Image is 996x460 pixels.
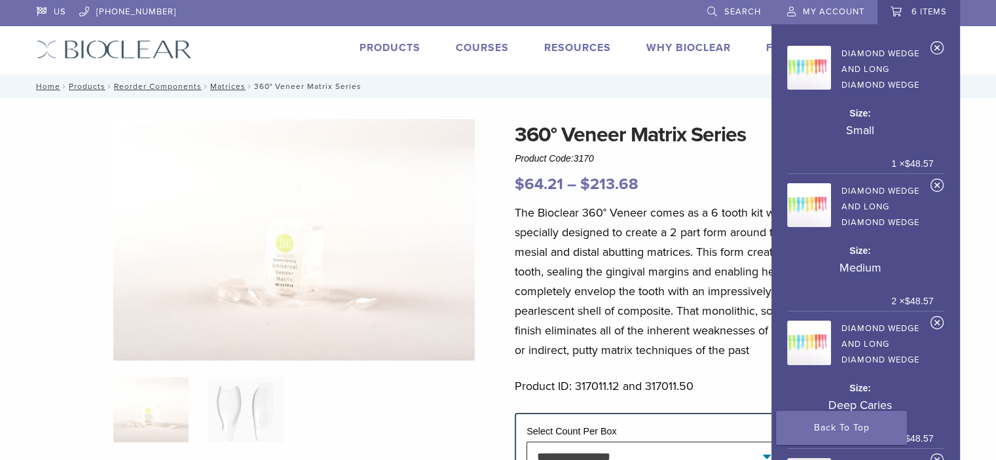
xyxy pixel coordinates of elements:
a: Diamond Wedge and Long Diamond Wedge [787,317,934,368]
span: / [202,83,210,90]
span: – [567,175,576,194]
a: Find A Doctor [766,41,853,54]
span: $ [580,175,590,194]
span: Product Code: [515,153,594,164]
a: Home [32,82,60,91]
a: Courses [456,41,509,54]
a: Remove Diamond Wedge and Long Diamond Wedge from cart [930,41,944,60]
img: Veneer 360 Matrices-1 [113,119,475,361]
bdi: 48.57 [904,158,933,169]
p: Medium [787,258,934,277]
p: Deep Caries [787,395,934,415]
a: Reorder Components [114,82,202,91]
a: Diamond Wedge and Long Diamond Wedge [787,42,934,93]
a: Resources [544,41,611,54]
a: Diamond Wedge and Long Diamond Wedge [787,179,934,230]
p: The Bioclear 360° Veneer comes as a 6 tooth kit with 12 matrices that are specially designed to c... [515,203,900,360]
a: Products [69,82,105,91]
bdi: 48.57 [904,296,933,306]
a: Products [360,41,420,54]
span: 1 × [891,157,933,171]
nav: 360° Veneer Matrix Series [27,75,970,98]
a: Matrices [210,82,246,91]
bdi: 64.21 [515,175,563,194]
span: / [246,83,254,90]
span: $ [904,433,910,444]
span: 2 × [891,294,933,309]
img: Diamond Wedge and Long Diamond Wedge [787,183,831,227]
dt: Size: [787,381,934,395]
span: My Account [803,7,864,17]
img: 360° Veneer Matrix Series - Image 2 [208,377,284,442]
span: 3170 [574,153,594,164]
img: Veneer-360-Matrices-1-324x324.jpg [113,377,189,442]
span: Search [724,7,761,17]
a: Why Bioclear [646,41,731,54]
img: Diamond Wedge and Long Diamond Wedge [787,321,831,364]
a: Remove Diamond Wedge and Long Diamond Wedge from cart [930,178,944,198]
span: 6 items [912,7,947,17]
a: Remove Diamond Wedge and Long Diamond Wedge from cart [930,315,944,335]
span: 1 × [891,432,933,446]
bdi: 213.68 [580,175,638,194]
a: Back To Top [776,411,907,445]
span: / [105,83,114,90]
img: Diamond Wedge and Long Diamond Wedge [787,46,831,90]
span: / [60,83,69,90]
label: Select Count Per Box [526,426,617,436]
p: Product ID: 317011.12 and 317011.50 [515,376,900,396]
span: $ [515,175,525,194]
dt: Size: [787,244,934,258]
bdi: 48.57 [904,433,933,444]
h1: 360° Veneer Matrix Series [515,119,900,150]
span: $ [904,158,910,169]
dt: Size: [787,107,934,120]
img: Bioclear [37,40,192,59]
span: $ [904,296,910,306]
p: Small [787,120,934,140]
